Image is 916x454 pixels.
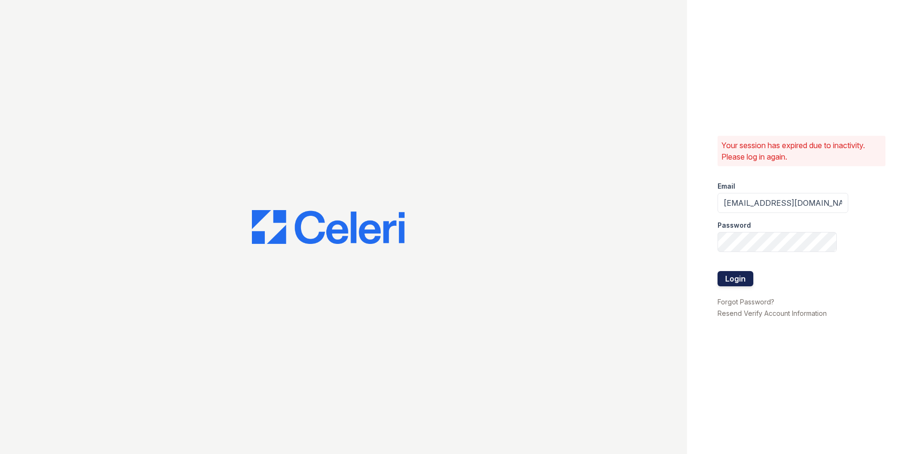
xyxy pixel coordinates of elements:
[718,309,827,317] a: Resend Verify Account Information
[718,221,751,230] label: Password
[252,210,405,244] img: CE_Logo_Blue-a8612792a0a2168367f1c8372b55b34899dd931a85d93a1a3d3e32e68fde9ad4.png
[718,298,774,306] a: Forgot Password?
[721,140,882,162] p: Your session has expired due to inactivity. Please log in again.
[718,182,735,191] label: Email
[718,271,753,286] button: Login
